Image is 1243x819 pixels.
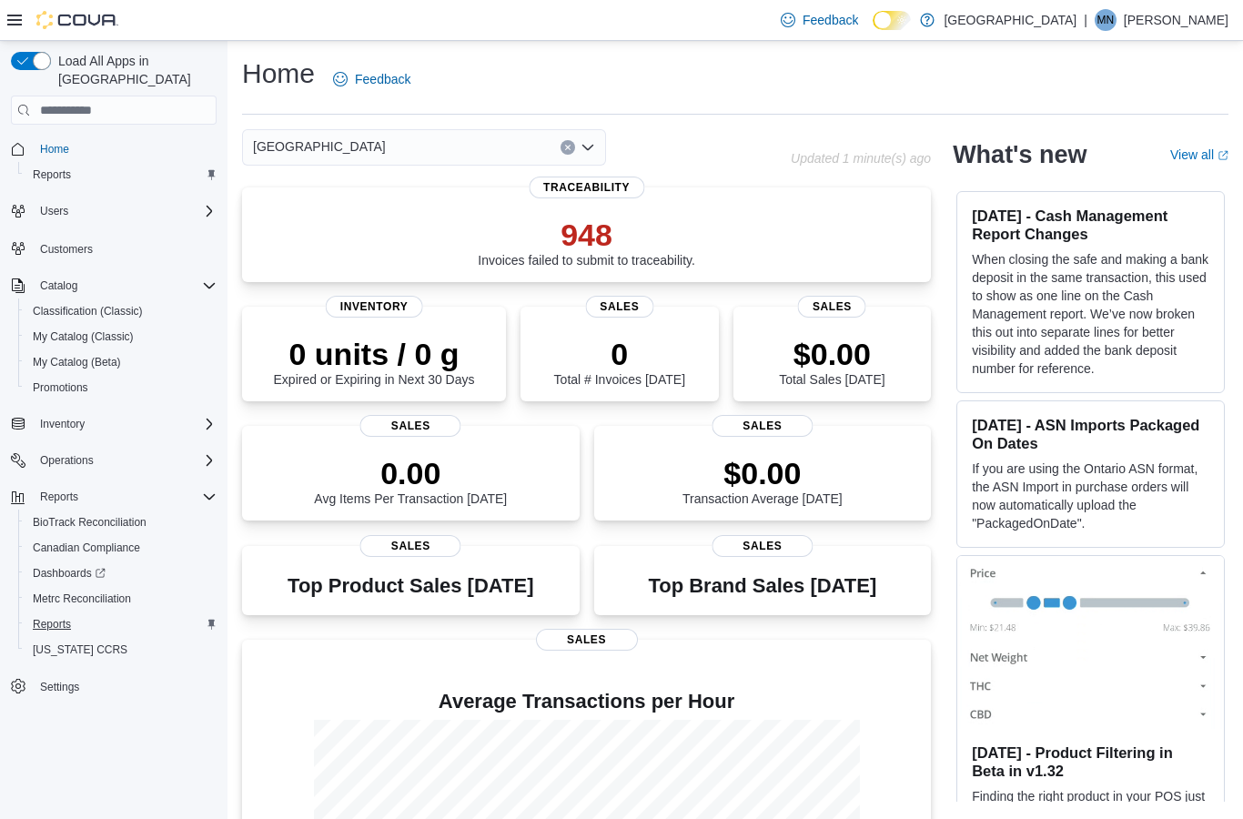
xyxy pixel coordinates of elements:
[274,336,475,387] div: Expired or Expiring in Next 30 Days
[18,349,224,375] button: My Catalog (Beta)
[779,336,884,387] div: Total Sales [DATE]
[18,162,224,187] button: Reports
[4,673,224,700] button: Settings
[554,336,685,387] div: Total # Invoices [DATE]
[33,413,217,435] span: Inventory
[355,70,410,88] span: Feedback
[18,586,224,612] button: Metrc Reconciliation
[18,637,224,662] button: [US_STATE] CCRS
[585,296,653,318] span: Sales
[360,415,461,437] span: Sales
[18,375,224,400] button: Promotions
[4,411,224,437] button: Inventory
[242,56,315,92] h1: Home
[682,455,843,491] p: $0.00
[33,617,71,632] span: Reports
[972,250,1209,378] p: When closing the safe and making a bank deposit in the same transaction, this used to show as one...
[791,151,931,166] p: Updated 1 minute(s) ago
[25,351,128,373] a: My Catalog (Beta)
[944,9,1076,31] p: [GEOGRAPHIC_DATA]
[972,460,1209,532] p: If you are using the Ontario ASN format, the ASN Import in purchase orders will now automatically...
[561,140,575,155] button: Clear input
[40,204,68,218] span: Users
[33,304,143,318] span: Classification (Classic)
[1124,9,1228,31] p: [PERSON_NAME]
[1097,9,1115,31] span: MN
[33,642,127,657] span: [US_STATE] CCRS
[25,511,217,533] span: BioTrack Reconciliation
[40,680,79,694] span: Settings
[873,11,911,30] input: Dark Mode
[33,380,88,395] span: Promotions
[1084,9,1087,31] p: |
[18,612,224,637] button: Reports
[1170,147,1228,162] a: View allExternal link
[25,588,138,610] a: Metrc Reconciliation
[33,200,217,222] span: Users
[274,336,475,372] p: 0 units / 0 g
[33,566,106,581] span: Dashboards
[18,324,224,349] button: My Catalog (Classic)
[33,275,217,297] span: Catalog
[25,351,217,373] span: My Catalog (Beta)
[314,455,507,491] p: 0.00
[529,177,644,198] span: Traceability
[33,167,71,182] span: Reports
[33,200,76,222] button: Users
[33,137,217,160] span: Home
[36,11,118,29] img: Cova
[536,629,638,651] span: Sales
[314,455,507,506] div: Avg Items Per Transaction [DATE]
[25,588,217,610] span: Metrc Reconciliation
[18,561,224,586] a: Dashboards
[25,326,141,348] a: My Catalog (Classic)
[873,30,874,31] span: Dark Mode
[25,511,154,533] a: BioTrack Reconciliation
[798,296,866,318] span: Sales
[4,448,224,473] button: Operations
[25,562,217,584] span: Dashboards
[33,275,85,297] button: Catalog
[33,541,140,555] span: Canadian Compliance
[288,575,533,597] h3: Top Product Sales [DATE]
[40,453,94,468] span: Operations
[33,591,131,606] span: Metrc Reconciliation
[25,537,147,559] a: Canadian Compliance
[1218,150,1228,161] svg: External link
[25,300,217,322] span: Classification (Classic)
[478,217,695,253] p: 948
[33,238,100,260] a: Customers
[712,535,813,557] span: Sales
[648,575,876,597] h3: Top Brand Sales [DATE]
[25,562,113,584] a: Dashboards
[25,639,217,661] span: Washington CCRS
[1095,9,1117,31] div: Mike Noonan
[33,486,217,508] span: Reports
[33,138,76,160] a: Home
[25,164,78,186] a: Reports
[33,413,92,435] button: Inventory
[779,336,884,372] p: $0.00
[773,2,865,38] a: Feedback
[972,416,1209,452] h3: [DATE] - ASN Imports Packaged On Dates
[33,355,121,369] span: My Catalog (Beta)
[40,490,78,504] span: Reports
[4,198,224,224] button: Users
[25,326,217,348] span: My Catalog (Classic)
[326,61,418,97] a: Feedback
[682,455,843,506] div: Transaction Average [DATE]
[18,298,224,324] button: Classification (Classic)
[25,164,217,186] span: Reports
[712,415,813,437] span: Sales
[4,136,224,162] button: Home
[40,417,85,431] span: Inventory
[25,613,78,635] a: Reports
[4,273,224,298] button: Catalog
[18,535,224,561] button: Canadian Compliance
[40,278,77,293] span: Catalog
[33,486,86,508] button: Reports
[326,296,423,318] span: Inventory
[33,450,217,471] span: Operations
[25,377,217,399] span: Promotions
[25,613,217,635] span: Reports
